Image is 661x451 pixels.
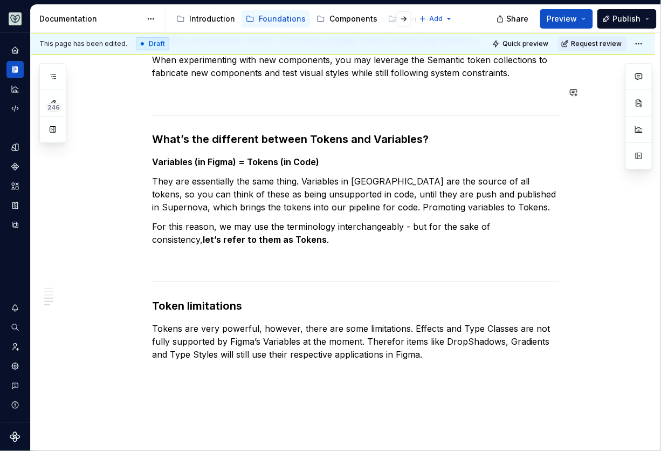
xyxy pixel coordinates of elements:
[6,338,24,356] a: Invite team
[6,377,24,394] button: Contact support
[9,12,22,25] img: 256e2c79-9abd-4d59-8978-03feab5a3943.png
[6,319,24,336] button: Search ⌘K
[259,13,306,24] div: Foundations
[6,80,24,98] a: Analytics
[597,9,657,29] button: Publish
[39,13,141,24] div: Documentation
[572,39,622,48] span: Request review
[152,133,429,146] strong: What’s the different between Tokens and Variables?
[39,39,127,48] span: This page has been edited.
[152,220,560,246] p: For this reason, we may use the terminology interchangeably - but for the sake of consistency, .
[10,432,20,442] svg: Supernova Logo
[416,11,456,26] button: Add
[558,36,627,51] button: Request review
[6,358,24,375] a: Settings
[6,216,24,234] a: Data sources
[6,197,24,214] a: Storybook stories
[152,298,560,313] h3: Token limitations
[489,36,554,51] button: Quick preview
[152,53,560,79] p: When experimenting with new components, you may leverage the Semantic token collections to fabric...
[189,13,235,24] div: Introduction
[172,8,414,30] div: Page tree
[152,156,319,167] strong: Variables (in Figma) = Tokens (in Code)
[6,100,24,117] a: Code automation
[312,10,382,28] a: Components
[172,10,239,28] a: Introduction
[136,37,169,50] div: Draft
[46,103,61,112] span: 246
[242,10,310,28] a: Foundations
[547,13,577,24] span: Preview
[429,15,443,23] span: Add
[491,9,536,29] button: Share
[329,13,377,24] div: Components
[540,9,593,29] button: Preview
[6,158,24,175] a: Components
[507,13,529,24] span: Share
[613,13,641,24] span: Publish
[203,234,327,245] strong: let’s refer to them as Tokens
[6,42,24,59] a: Home
[152,175,560,214] p: They are essentially the same thing. Variables in [GEOGRAPHIC_DATA] are the source of all tokens,...
[502,39,549,48] span: Quick preview
[152,322,560,361] p: Tokens are very powerful, however, there are some limitations. Effects and Type Classes are not f...
[6,61,24,78] a: Documentation
[6,177,24,195] a: Assets
[6,299,24,317] button: Notifications
[6,139,24,156] a: Design tokens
